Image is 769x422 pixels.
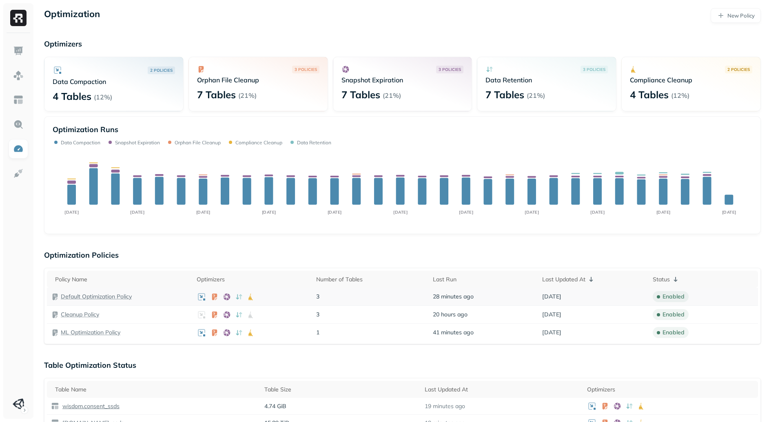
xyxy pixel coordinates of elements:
img: Asset Explorer [13,95,24,105]
tspan: [DATE] [656,210,671,215]
p: Optimization Runs [53,125,118,134]
p: Data Compaction [53,77,175,86]
p: Orphan File Cleanup [175,139,221,146]
a: New Policy [711,8,761,23]
p: 19 minutes ago [425,402,465,410]
span: [DATE] [542,329,561,336]
p: Compliance Cleanup [630,76,752,84]
tspan: [DATE] [328,210,342,215]
tspan: [DATE] [262,210,276,215]
p: ( 12% ) [671,91,689,99]
span: 41 minutes ago [433,329,474,336]
tspan: [DATE] [393,210,408,215]
div: Number of Tables [316,274,425,284]
a: wisdom.consent_ssds [59,402,120,410]
img: Dashboard [13,46,24,56]
img: table [51,402,59,410]
p: 4.74 GiB [264,402,417,410]
p: wisdom.consent_ssds [61,402,120,410]
div: Policy Name [55,274,188,284]
div: Last Run [433,274,534,284]
p: Optimizers [44,39,761,49]
p: ( 21% ) [238,91,257,99]
p: Table Optimization Status [44,360,761,370]
img: Query Explorer [13,119,24,130]
p: 4 Tables [630,88,669,101]
p: ( 21% ) [383,91,401,99]
p: 7 Tables [197,88,236,101]
tspan: [DATE] [525,210,539,215]
div: Table Name [55,384,256,394]
a: Default Optimization Policy [61,293,132,300]
div: Status [653,274,754,284]
img: Integrations [13,168,24,179]
p: enabled [663,293,685,300]
tspan: [DATE] [196,210,211,215]
p: 3 POLICIES [583,66,605,73]
p: Orphan File Cleanup [197,76,319,84]
p: Data Retention [485,76,608,84]
div: Table Size [264,384,417,394]
span: [DATE] [542,293,561,300]
tspan: [DATE] [64,210,79,215]
p: 3 POLICIES [295,66,317,73]
p: enabled [663,311,685,318]
tspan: [DATE] [590,210,605,215]
img: Unity [13,398,24,410]
img: Assets [13,70,24,81]
p: Optimization Policies [44,250,761,260]
p: 7 Tables [341,88,380,101]
span: 20 hours ago [433,311,468,318]
p: 7 Tables [485,88,524,101]
img: Ryft [10,10,27,26]
p: 3 POLICIES [439,66,461,73]
span: [DATE] [542,311,561,318]
p: Snapshot Expiration [341,76,464,84]
p: 3 [316,293,425,300]
p: Compliance Cleanup [235,139,282,146]
p: Snapshot Expiration [115,139,160,146]
p: 1 [316,329,425,336]
p: ( 12% ) [94,93,112,101]
div: Optimizers [587,384,754,394]
p: Data Retention [297,139,331,146]
p: 2 POLICIES [150,67,173,73]
span: 28 minutes ago [433,293,474,300]
p: 3 [316,311,425,318]
p: 4 Tables [53,90,91,103]
div: Last Updated At [425,384,579,394]
p: New Policy [727,12,755,20]
tspan: [DATE] [722,210,736,215]
tspan: [DATE] [130,210,144,215]
a: ML Optimization Policy [61,329,120,336]
a: Cleanup Policy [61,311,99,318]
p: Optimization [44,8,100,23]
img: Optimization [13,144,24,154]
div: Optimizers [197,274,308,284]
tspan: [DATE] [459,210,473,215]
p: enabled [663,329,685,336]
div: Last Updated At [542,274,645,284]
p: Data Compaction [61,139,100,146]
p: 2 POLICIES [727,66,750,73]
p: ( 21% ) [527,91,545,99]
